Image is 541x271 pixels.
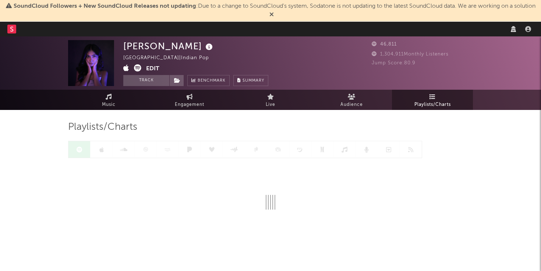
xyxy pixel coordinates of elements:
[149,90,230,110] a: Engagement
[198,76,226,85] span: Benchmark
[269,12,274,18] span: Dismiss
[340,100,363,109] span: Audience
[187,75,230,86] a: Benchmark
[14,3,196,9] span: SoundCloud Followers + New SoundCloud Releases not updating
[123,75,169,86] button: Track
[243,79,264,83] span: Summary
[230,90,311,110] a: Live
[68,90,149,110] a: Music
[146,64,159,74] button: Edit
[311,90,392,110] a: Audience
[372,61,416,65] span: Jump Score: 80.9
[266,100,275,109] span: Live
[14,3,535,9] span: : Due to a change to SoundCloud's system, Sodatone is not updating to the latest SoundCloud data....
[414,100,451,109] span: Playlists/Charts
[123,40,215,52] div: [PERSON_NAME]
[233,75,268,86] button: Summary
[372,52,449,57] span: 1,304,911 Monthly Listeners
[102,100,116,109] span: Music
[123,54,218,63] div: [GEOGRAPHIC_DATA] | Indian Pop
[175,100,204,109] span: Engagement
[372,42,397,47] span: 46,811
[392,90,473,110] a: Playlists/Charts
[68,123,137,132] span: Playlists/Charts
